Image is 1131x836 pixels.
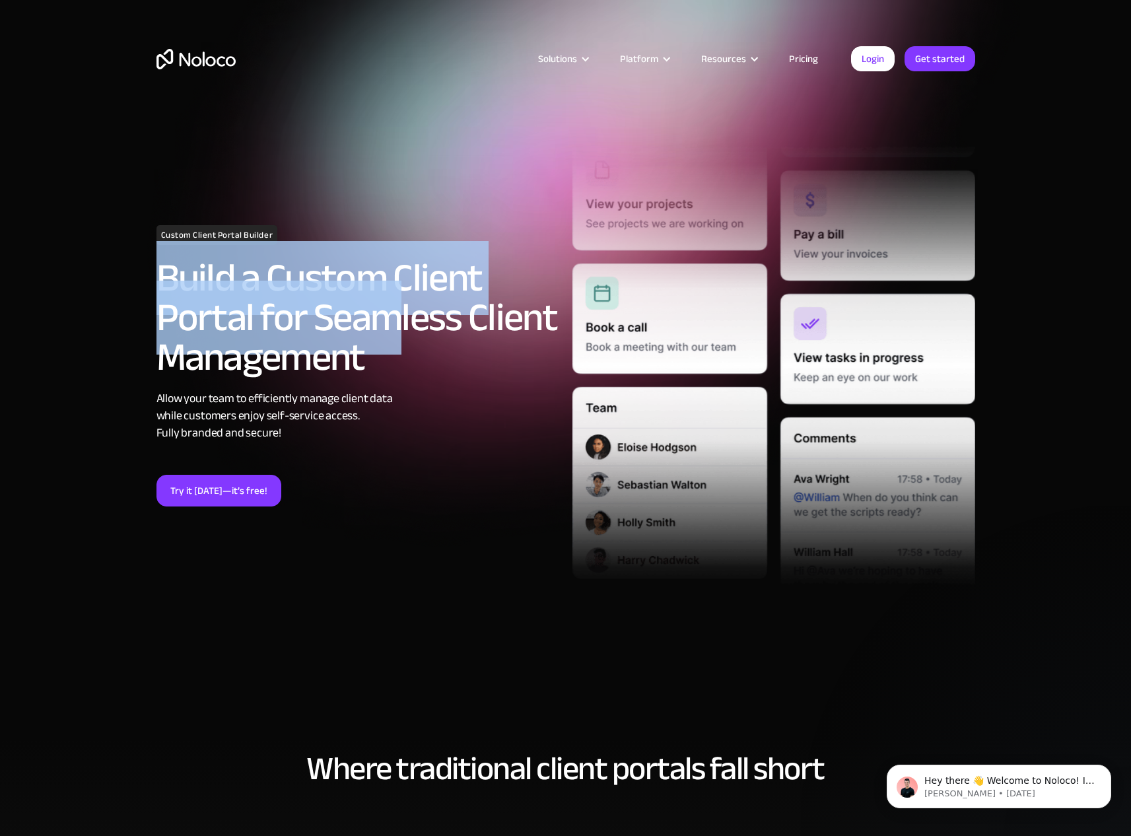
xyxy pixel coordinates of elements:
div: Allow your team to efficiently manage client data while customers enjoy self-service access. Full... [156,390,559,442]
div: Solutions [522,50,603,67]
div: Resources [685,50,772,67]
h2: Build a Custom Client Portal for Seamless Client Management [156,258,559,377]
a: Try it [DATE]—it’s free! [156,475,281,506]
div: Solutions [538,50,577,67]
iframe: Intercom notifications message [867,737,1131,829]
a: Login [851,46,895,71]
div: Platform [603,50,685,67]
a: home [156,49,236,69]
div: Resources [701,50,746,67]
a: Get started [905,46,975,71]
div: Platform [620,50,658,67]
h2: Where traditional client portals fall short [156,751,975,786]
a: Pricing [772,50,835,67]
h1: Custom Client Portal Builder [156,225,278,245]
